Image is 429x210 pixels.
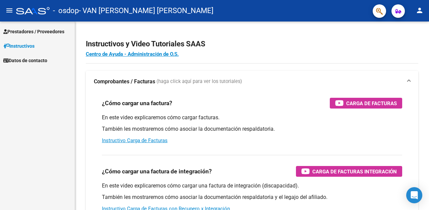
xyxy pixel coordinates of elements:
[102,114,402,121] p: En este video explicaremos cómo cargar facturas.
[416,6,424,14] mat-icon: person
[5,6,13,14] mat-icon: menu
[86,38,418,50] h2: Instructivos y Video Tutoriales SAAS
[3,28,64,35] span: Prestadores / Proveedores
[3,42,35,50] span: Instructivos
[53,3,79,18] span: - osdop
[86,71,418,92] mat-expansion-panel-header: Comprobantes / Facturas (haga click aquí para ver los tutoriales)
[346,99,397,108] span: Carga de Facturas
[102,167,212,176] h3: ¿Cómo cargar una factura de integración?
[79,3,213,18] span: - VAN [PERSON_NAME] [PERSON_NAME]
[330,98,402,109] button: Carga de Facturas
[157,78,242,85] span: (haga click aquí para ver los tutoriales)
[102,194,402,201] p: También les mostraremos cómo asociar la documentación respaldatoria y el legajo del afiliado.
[86,51,179,57] a: Centro de Ayuda - Administración de O.S.
[102,137,168,143] a: Instructivo Carga de Facturas
[102,125,402,133] p: También les mostraremos cómo asociar la documentación respaldatoria.
[102,98,172,108] h3: ¿Cómo cargar una factura?
[3,57,47,64] span: Datos de contacto
[406,187,422,203] div: Open Intercom Messenger
[94,78,155,85] strong: Comprobantes / Facturas
[102,182,402,190] p: En este video explicaremos cómo cargar una factura de integración (discapacidad).
[312,167,397,176] span: Carga de Facturas Integración
[296,166,402,177] button: Carga de Facturas Integración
